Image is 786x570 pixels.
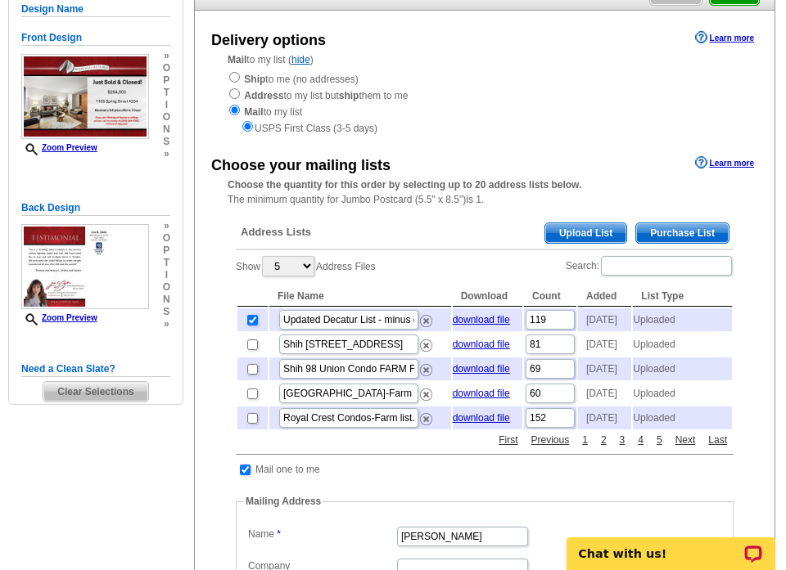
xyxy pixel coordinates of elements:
[453,314,510,325] a: download file
[163,294,170,306] span: n
[601,256,732,276] input: Search:
[420,339,432,352] img: delete.png
[556,518,786,570] iframe: LiveChat chat widget
[211,155,391,177] div: Choose your mailing lists
[420,364,432,376] img: delete.png
[420,361,432,372] a: Remove this list
[163,74,170,87] span: p
[524,286,576,307] th: Count
[163,306,170,318] span: s
[163,148,170,160] span: »
[633,357,732,380] td: Uploaded
[578,357,631,380] td: [DATE]
[195,177,775,207] div: The minimum quantity for Jumbo Postcard (5.5" x 8.5")is 1.
[420,315,432,327] img: delete.png
[633,308,732,331] td: Uploaded
[578,382,631,405] td: [DATE]
[163,111,170,123] span: o
[21,30,170,46] h5: Front Design
[241,225,311,240] span: Address Lists
[163,62,170,74] span: o
[420,413,432,425] img: delete.png
[228,119,742,136] div: USPS First Class (3-5 days)
[262,256,314,276] select: ShowAddress Files
[43,382,147,402] span: Clear Selections
[578,333,631,356] td: [DATE]
[420,410,432,421] a: Remove this list
[163,281,170,294] span: o
[244,74,265,85] strong: Ship
[228,70,742,136] div: to me (no addresses) to my list but them to me to my list
[248,527,395,541] label: Name
[453,388,510,399] a: download file
[291,54,310,65] a: hide
[420,312,432,323] a: Remove this list
[163,269,170,281] span: i
[597,433,611,447] a: 2
[163,87,170,99] span: t
[420,336,432,348] a: Remove this list
[578,286,631,307] th: Added
[453,339,510,350] a: download file
[616,433,630,447] a: 3
[453,286,522,307] th: Download
[21,143,97,152] a: Zoom Preview
[633,286,732,307] th: List Type
[255,461,321,478] td: Mail one to me
[636,223,729,243] span: Purchase List
[633,406,732,429] td: Uploaded
[695,156,754,169] a: Learn more
[163,245,170,257] span: p
[236,254,376,278] label: Show Address Files
[163,257,170,269] span: t
[244,494,323,509] legend: Mailing Address
[163,123,170,136] span: n
[163,318,170,330] span: »
[671,433,700,447] a: Next
[653,433,666,447] a: 5
[269,286,451,307] th: File Name
[211,29,326,52] div: Delivery options
[633,333,732,356] td: Uploaded
[339,90,359,101] strong: ship
[163,220,170,232] span: »
[566,254,734,277] label: Search:
[453,412,510,424] a: download file
[21,200,170,216] h5: Back Design
[21,54,149,139] img: small-thumb.jpg
[704,433,731,447] a: Last
[21,361,170,377] h5: Need a Clean Slate?
[578,308,631,331] td: [DATE]
[578,406,631,429] td: [DATE]
[244,106,263,118] strong: Mail
[633,382,732,405] td: Uploaded
[495,433,522,447] a: First
[228,179,581,191] strong: Choose the quantity for this order by selecting up to 20 address lists below.
[527,433,574,447] a: Previous
[163,99,170,111] span: i
[163,136,170,148] span: s
[228,54,246,65] strong: Mail
[21,313,97,322] a: Zoom Preview
[578,433,592,447] a: 1
[244,90,283,101] strong: Address
[420,388,432,401] img: delete.png
[545,223,626,243] span: Upload List
[163,50,170,62] span: »
[21,2,170,17] h5: Design Name
[21,224,149,309] img: small-thumb.jpg
[163,232,170,245] span: o
[634,433,648,447] a: 4
[420,385,432,397] a: Remove this list
[195,52,775,136] div: to my list ( )
[695,31,754,44] a: Learn more
[453,363,510,375] a: download file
